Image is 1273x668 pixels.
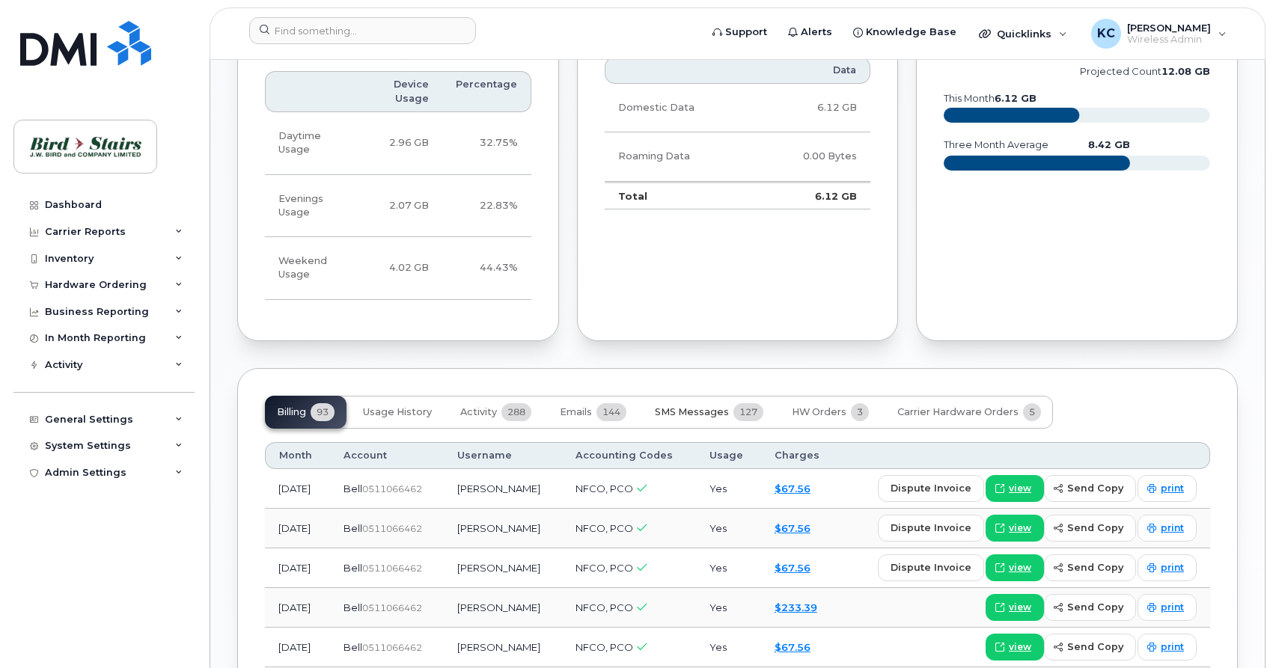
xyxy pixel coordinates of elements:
[442,237,531,300] td: 44.43%
[1127,34,1211,46] span: Wireless Admin
[605,182,754,210] td: Total
[775,562,810,574] a: $67.56
[1080,66,1210,77] text: projected count
[444,509,562,548] td: [PERSON_NAME]
[1067,640,1123,654] span: send copy
[1081,19,1237,49] div: Kris Clarke
[1067,600,1123,614] span: send copy
[696,548,761,588] td: Yes
[1097,25,1115,43] span: KC
[943,93,1037,104] text: this month
[891,481,971,495] span: dispute invoice
[344,641,362,653] span: Bell
[344,601,362,613] span: Bell
[1044,515,1136,542] button: send copy
[1161,601,1184,614] span: print
[362,642,422,653] span: 0511066462
[1161,482,1184,495] span: print
[444,548,562,588] td: [PERSON_NAME]
[265,628,330,667] td: [DATE]
[775,482,810,494] a: $67.56
[265,548,330,588] td: [DATE]
[878,475,984,502] button: dispute invoice
[1067,560,1123,574] span: send copy
[1138,634,1197,661] a: print
[754,84,870,132] td: 6.12 GB
[866,25,956,40] span: Knowledge Base
[605,84,754,132] td: Domestic Data
[1161,640,1184,654] span: print
[265,237,359,300] td: Weekend Usage
[442,71,531,112] th: Percentage
[265,237,531,300] tr: Friday from 6:00pm to Monday 8:00am
[344,482,362,494] span: Bell
[562,442,696,469] th: Accounting Codes
[1023,403,1041,421] span: 5
[265,509,330,548] td: [DATE]
[1138,594,1197,621] a: print
[986,554,1044,581] a: view
[754,132,870,181] td: 0.00 Bytes
[851,403,869,421] span: 3
[576,482,633,494] span: NFCO, PCO
[444,442,562,469] th: Username
[878,515,984,542] button: dispute invoice
[754,182,870,210] td: 6.12 GB
[655,406,729,418] span: SMS Messages
[986,634,1044,661] a: view
[891,521,971,535] span: dispute invoice
[1009,601,1031,614] span: view
[754,57,870,84] th: Data
[995,93,1037,104] tspan: 6.12 GB
[775,601,817,613] a: $233.39
[1138,515,1197,542] a: print
[1161,561,1184,574] span: print
[1044,554,1136,581] button: send copy
[576,522,633,534] span: NFCO, PCO
[1009,561,1031,574] span: view
[725,25,767,40] span: Support
[359,237,442,300] td: 4.02 GB
[775,641,810,653] a: $67.56
[943,139,1048,150] text: three month average
[1044,475,1136,502] button: send copy
[362,602,422,613] span: 0511066462
[843,17,967,47] a: Knowledge Base
[1067,481,1123,495] span: send copy
[501,403,531,421] span: 288
[249,17,476,44] input: Find something...
[696,442,761,469] th: Usage
[897,406,1019,418] span: Carrier Hardware Orders
[265,175,531,238] tr: Weekdays from 6:00pm to 8:00am
[1127,22,1211,34] span: [PERSON_NAME]
[444,469,562,509] td: [PERSON_NAME]
[362,523,422,534] span: 0511066462
[330,442,444,469] th: Account
[1138,475,1197,502] a: print
[997,28,1051,40] span: Quicklinks
[560,406,592,418] span: Emails
[359,71,442,112] th: Device Usage
[359,112,442,175] td: 2.96 GB
[986,594,1044,621] a: view
[576,641,633,653] span: NFCO, PCO
[792,406,846,418] span: HW Orders
[1161,66,1210,77] tspan: 12.08 GB
[696,628,761,667] td: Yes
[460,406,497,418] span: Activity
[576,562,633,574] span: NFCO, PCO
[968,19,1078,49] div: Quicklinks
[1067,521,1123,535] span: send copy
[444,588,562,628] td: [PERSON_NAME]
[265,175,359,238] td: Evenings Usage
[1009,482,1031,495] span: view
[696,588,761,628] td: Yes
[696,509,761,548] td: Yes
[344,562,362,574] span: Bell
[1009,640,1031,654] span: view
[775,522,810,534] a: $67.56
[363,406,432,418] span: Usage History
[265,469,330,509] td: [DATE]
[576,601,633,613] span: NFCO, PCO
[696,469,761,509] td: Yes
